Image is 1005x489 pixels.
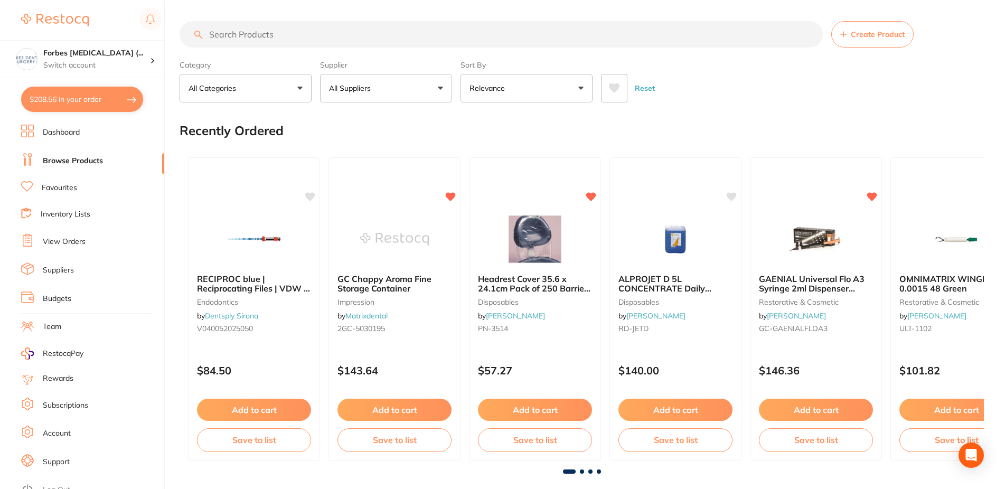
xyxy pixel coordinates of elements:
label: Category [180,60,312,70]
img: OMNIMATRIX WINGLESS 0.0015 48 Green [922,213,991,266]
small: RD-JETD [618,324,732,333]
label: Sort By [461,60,593,70]
p: $143.64 [337,364,452,377]
a: Team [43,322,61,332]
p: Switch account [43,60,150,71]
span: RestocqPay [43,349,83,359]
div: Open Intercom Messenger [959,443,984,468]
button: $208.56 in your order [21,87,143,112]
p: All Suppliers [329,83,375,93]
button: Relevance [461,74,593,102]
img: GAENIAL Universal Flo A3 Syringe 2ml Dispenser Tipsx20 [782,213,850,266]
a: Inventory Lists [41,209,90,220]
button: Save to list [478,428,592,452]
a: [PERSON_NAME] [486,311,545,321]
button: Save to list [337,428,452,452]
span: by [899,311,966,321]
small: restorative & cosmetic [759,298,873,306]
a: Favourites [42,183,77,193]
span: by [618,311,685,321]
a: Dashboard [43,127,80,138]
button: Save to list [759,428,873,452]
b: ALPROJET D 5L CONCENTRATE Daily Evacuator Cleaner Bottle [618,274,732,294]
button: Create Product [831,21,914,48]
a: Subscriptions [43,400,88,411]
button: Save to list [618,428,732,452]
a: [PERSON_NAME] [626,311,685,321]
small: endodontics [197,298,311,306]
small: PN-3514 [478,324,592,333]
h4: Forbes Dental Surgery (DentalTown 6) [43,48,150,59]
small: disposables [618,298,732,306]
b: Headrest Cover 35.6 x 24.1cm Pack of 250 Barrier Product [478,274,592,294]
p: $146.36 [759,364,873,377]
button: All Suppliers [320,74,452,102]
span: by [478,311,545,321]
img: Headrest Cover 35.6 x 24.1cm Pack of 250 Barrier Product [501,213,569,266]
a: Browse Products [43,156,103,166]
a: RestocqPay [21,347,83,360]
a: Rewards [43,373,73,384]
button: Save to list [197,428,311,452]
b: GC Chappy Aroma Fine Storage Container [337,274,452,294]
a: Account [43,428,71,439]
p: Relevance [469,83,509,93]
a: Dentsply Sirona [205,311,258,321]
small: 2GC-5030195 [337,324,452,333]
a: [PERSON_NAME] [907,311,966,321]
button: Add to cart [478,399,592,421]
a: Suppliers [43,265,74,276]
p: All Categories [189,83,240,93]
p: $57.27 [478,364,592,377]
img: ALPROJET D 5L CONCENTRATE Daily Evacuator Cleaner Bottle [641,213,710,266]
b: RECIPROC blue | Reciprocating Files | VDW | R50 | 4-pack | 25 mm [197,274,311,294]
b: GAENIAL Universal Flo A3 Syringe 2ml Dispenser Tipsx20 [759,274,873,294]
button: All Categories [180,74,312,102]
img: Forbes Dental Surgery (DentalTown 6) [16,49,37,70]
small: GC-GAENIALFLOA3 [759,324,873,333]
p: $140.00 [618,364,732,377]
img: RestocqPay [21,347,34,360]
a: Restocq Logo [21,8,89,32]
input: Search Products [180,21,823,48]
a: View Orders [43,237,86,247]
a: Budgets [43,294,71,304]
span: Create Product [851,30,905,39]
button: Add to cart [618,399,732,421]
button: Add to cart [197,399,311,421]
h2: Recently Ordered [180,124,284,138]
a: Matrixdental [345,311,388,321]
span: by [337,311,388,321]
button: Add to cart [337,399,452,421]
img: GC Chappy Aroma Fine Storage Container [360,213,429,266]
span: by [759,311,826,321]
small: impression [337,298,452,306]
button: Reset [632,74,658,102]
small: V040052025050 [197,324,311,333]
small: disposables [478,298,592,306]
span: by [197,311,258,321]
a: Support [43,457,70,467]
img: Restocq Logo [21,14,89,26]
img: RECIPROC blue | Reciprocating Files | VDW | R50 | 4-pack | 25 mm [220,213,288,266]
button: Add to cart [759,399,873,421]
a: [PERSON_NAME] [767,311,826,321]
p: $84.50 [197,364,311,377]
label: Supplier [320,60,452,70]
